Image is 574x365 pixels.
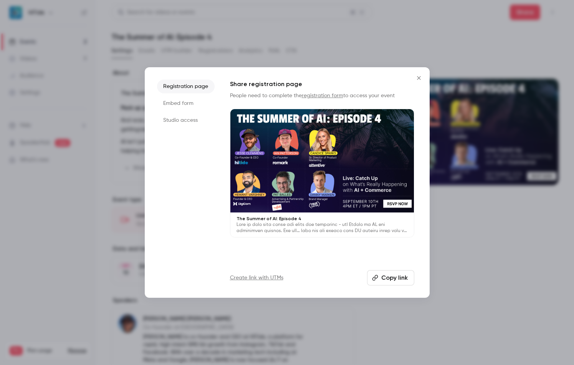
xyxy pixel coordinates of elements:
[157,113,215,127] li: Studio access
[230,80,414,89] h1: Share registration page
[367,270,414,285] button: Copy link
[230,274,283,282] a: Create link with UTMs
[157,80,215,93] li: Registration page
[237,222,408,234] p: Lore ip dolo sita conse adi elits doe temporinc - utl Etdolo ma AL eni adminimven quisnos. Exe ul...
[237,216,408,222] p: The Summer of AI: Episode 4
[157,96,215,110] li: Embed form
[230,109,414,237] a: The Summer of AI: Episode 4Lore ip dolo sita conse adi elits doe temporinc - utl Etdolo ma AL eni...
[302,93,343,98] a: registration form
[411,70,427,86] button: Close
[230,92,414,100] p: People need to complete the to access your event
